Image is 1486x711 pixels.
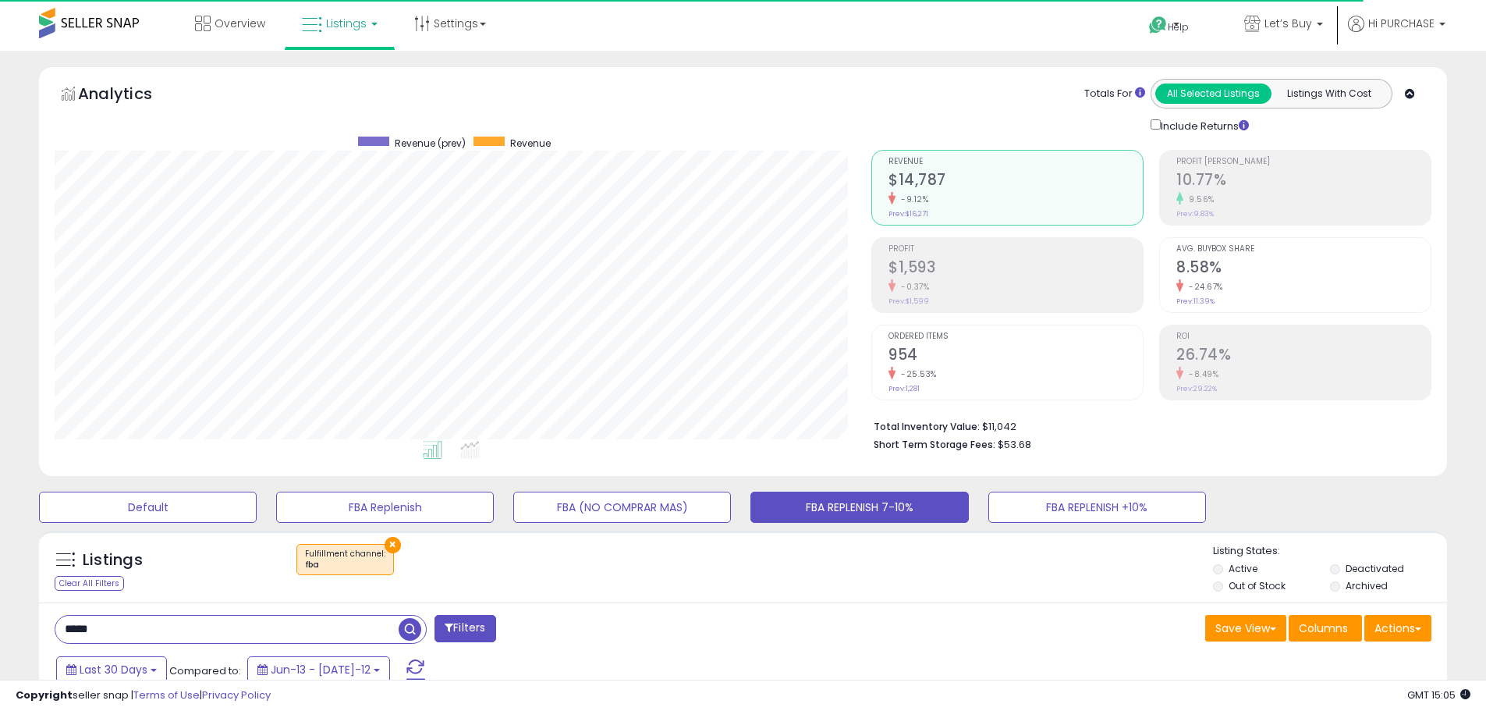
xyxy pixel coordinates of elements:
span: Ordered Items [888,332,1143,341]
small: Prev: 9.83% [1176,209,1214,219]
b: Total Inventory Value: [874,420,980,433]
button: FBA REPLENISH +10% [988,492,1206,523]
button: Last 30 Days [56,656,167,683]
span: Listings [326,16,367,31]
button: Default [39,492,257,523]
div: Clear All Filters [55,576,124,591]
div: seller snap | | [16,688,271,703]
span: Overview [215,16,265,31]
span: Last 30 Days [80,662,147,677]
span: Columns [1299,620,1348,636]
div: Totals For [1084,87,1145,101]
span: Compared to: [169,663,241,678]
span: Revenue [888,158,1143,166]
label: Out of Stock [1229,579,1286,592]
label: Active [1229,562,1257,575]
strong: Copyright [16,688,73,702]
button: FBA REPLENISH 7-10% [750,492,968,523]
label: Archived [1346,579,1388,592]
small: -8.49% [1183,368,1218,380]
h2: 26.74% [1176,346,1431,367]
a: Hi PURCHASE [1348,16,1445,51]
small: -24.67% [1183,281,1223,293]
a: Terms of Use [133,688,200,702]
small: 9.56% [1183,194,1215,205]
button: Columns [1289,615,1362,642]
span: Help [1168,20,1189,34]
h2: 954 [888,346,1143,367]
button: FBA (NO COMPRAR MAS) [513,492,731,523]
button: FBA Replenish [276,492,494,523]
span: Fulfillment channel : [305,548,385,571]
h5: Listings [83,549,143,571]
h2: $1,593 [888,258,1143,279]
small: -25.53% [896,368,937,380]
span: Hi PURCHASE [1368,16,1435,31]
h5: Analytics [78,83,183,108]
small: Prev: $16,271 [888,209,928,219]
div: fba [305,560,385,571]
button: Filters [434,615,495,642]
span: Revenue (prev) [395,137,466,150]
small: Prev: 1,281 [888,384,920,393]
a: Help [1137,4,1219,51]
small: -0.37% [896,281,929,293]
h2: 8.58% [1176,258,1431,279]
span: Jun-13 - [DATE]-12 [271,662,371,677]
span: 2025-08-12 15:05 GMT [1407,688,1470,702]
a: Privacy Policy [202,688,271,702]
span: ROI [1176,332,1431,341]
button: Jun-13 - [DATE]-12 [247,656,390,683]
button: All Selected Listings [1155,84,1271,104]
button: Actions [1364,615,1431,642]
p: Listing States: [1213,544,1447,559]
li: $11,042 [874,416,1420,435]
label: Deactivated [1346,562,1404,575]
div: Include Returns [1139,116,1268,134]
h2: 10.77% [1176,171,1431,192]
span: $53.68 [998,437,1031,452]
small: Prev: 11.39% [1176,297,1215,306]
h2: $14,787 [888,171,1143,192]
span: Profit [PERSON_NAME] [1176,158,1431,166]
small: Prev: $1,599 [888,297,929,306]
span: Profit [888,245,1143,254]
small: -9.12% [896,194,928,205]
span: Avg. Buybox Share [1176,245,1431,254]
span: Revenue [510,137,551,150]
button: Save View [1205,615,1286,642]
i: Get Help [1148,16,1168,35]
span: Let’s Buy [1264,16,1312,31]
small: Prev: 29.22% [1176,384,1217,393]
b: Short Term Storage Fees: [874,438,995,451]
button: × [385,537,401,553]
button: Listings With Cost [1271,84,1387,104]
